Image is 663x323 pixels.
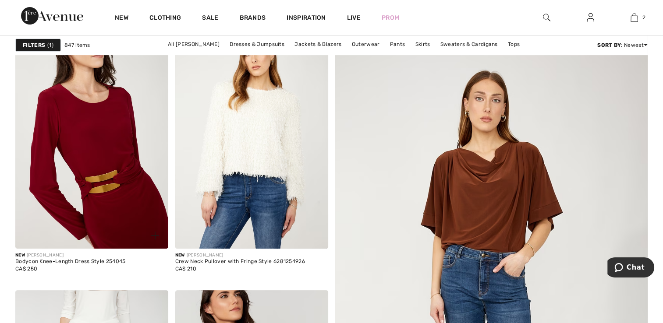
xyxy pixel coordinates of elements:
span: New [175,253,185,258]
a: 2 [613,12,656,23]
span: 1 [47,41,53,49]
a: Pants [386,39,410,50]
span: 2 [642,14,645,21]
a: Brands [240,14,266,23]
a: Jackets & Blazers [290,39,346,50]
a: Live [347,13,361,22]
a: Dresses & Jumpsuits [225,39,289,50]
div: [PERSON_NAME] [15,252,125,259]
span: New [15,253,25,258]
a: Skirts [411,39,434,50]
div: Bodycon Knee-Length Dress Style 254045 [15,259,125,265]
a: Bodycon Knee-Length Dress Style 254045. Cabernet [15,20,168,249]
strong: Filters [23,41,45,49]
a: All [PERSON_NAME] [163,39,224,50]
img: My Bag [631,12,638,23]
a: Sign In [580,12,601,23]
img: search the website [543,12,550,23]
span: Inspiration [287,14,326,23]
span: CA$ 250 [15,266,37,272]
div: Crew Neck Pullover with Fringe Style 6281254926 [175,259,305,265]
strong: Sort By [597,42,621,48]
a: Clothing [149,14,181,23]
img: Crew Neck Pullover with Fringe Style 6281254926. Off white [175,20,328,249]
a: Outerwear [347,39,384,50]
span: CA$ 210 [175,266,196,272]
span: 847 items [64,41,90,49]
a: New [115,14,128,23]
img: My Info [587,12,594,23]
a: Sweaters & Cardigans [436,39,502,50]
div: [PERSON_NAME] [175,252,305,259]
div: : Newest [597,41,648,49]
a: Prom [382,13,399,22]
a: Sale [202,14,218,23]
iframe: Opens a widget where you can chat to one of our agents [607,257,654,279]
img: plus_v2.svg [151,232,159,239]
a: Tops [503,39,524,50]
img: 1ère Avenue [21,7,83,25]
